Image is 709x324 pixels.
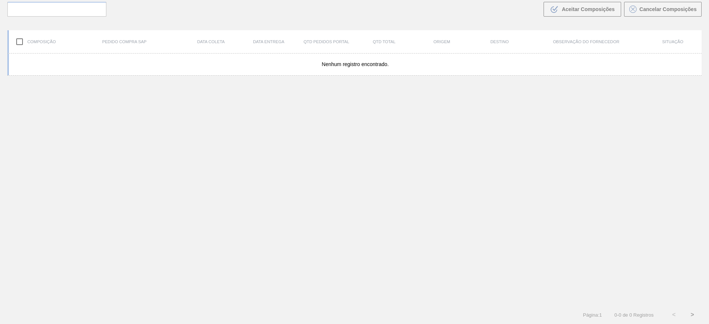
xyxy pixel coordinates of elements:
[640,6,697,12] span: Cancelar Composições
[240,39,297,44] div: Data entrega
[665,306,683,324] button: <
[562,6,614,12] span: Aceitar Composições
[583,312,602,318] span: Página : 1
[9,34,66,49] div: Composição
[413,39,470,44] div: Origem
[613,312,654,318] span: 0 - 0 de 0 Registros
[644,39,702,44] div: Situação
[66,39,182,44] div: Pedido Compra SAP
[683,306,702,324] button: >
[471,39,528,44] div: Destino
[528,39,644,44] div: Observação do Fornecedor
[624,2,702,17] button: Cancelar Composições
[182,39,240,44] div: Data coleta
[355,39,413,44] div: Qtd Total
[322,61,388,67] span: Nenhum registro encontrado.
[298,39,355,44] div: Qtd Pedidos Portal
[544,2,621,17] button: Aceitar Composições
